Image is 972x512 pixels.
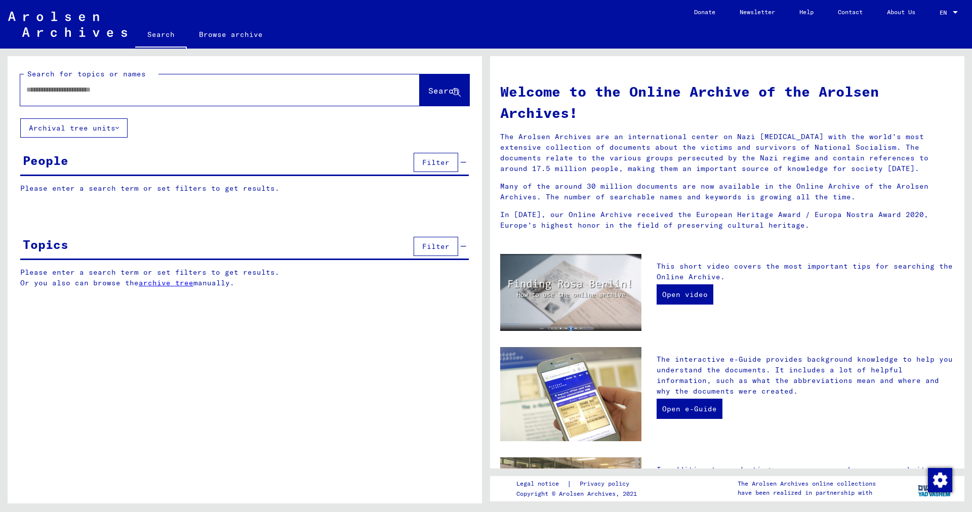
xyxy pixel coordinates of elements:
img: Arolsen_neg.svg [8,12,127,37]
button: Filter [414,153,458,172]
p: have been realized in partnership with [738,488,876,497]
p: Please enter a search term or set filters to get results. Or you also can browse the manually. [20,267,469,288]
a: Search [135,22,187,49]
a: Open video [657,284,713,305]
a: Privacy policy [572,479,641,489]
span: Filter [422,158,450,167]
img: eguide.jpg [500,347,641,441]
p: Please enter a search term or set filters to get results. [20,183,469,194]
a: archive tree [139,278,193,287]
p: In [DATE], our Online Archive received the European Heritage Award / Europa Nostra Award 2020, Eu... [500,209,954,231]
div: People [23,151,68,169]
button: Archival tree units [20,118,128,138]
p: The Arolsen Archives online collections [738,479,876,488]
a: Open e-Guide [657,399,722,419]
p: The interactive e-Guide provides background knowledge to help you understand the documents. It in... [657,354,954,397]
a: Legal notice [516,479,567,489]
mat-label: Search for topics or names [27,69,146,78]
p: The Arolsen Archives are an international center on Nazi [MEDICAL_DATA] with the world’s most ext... [500,132,954,174]
p: Many of the around 30 million documents are now available in the Online Archive of the Arolsen Ar... [500,181,954,202]
div: Change consent [927,467,952,492]
h1: Welcome to the Online Archive of the Arolsen Archives! [500,81,954,123]
div: Topics [23,235,68,253]
span: EN [940,9,951,16]
span: Filter [422,242,450,251]
span: Search [428,86,459,96]
a: Browse archive [187,22,275,47]
img: video.jpg [500,254,641,331]
img: yv_logo.png [916,476,954,501]
p: This short video covers the most important tips for searching the Online Archive. [657,261,954,282]
div: | [516,479,641,489]
p: Copyright © Arolsen Archives, 2021 [516,489,641,498]
button: Filter [414,237,458,256]
p: In addition to conducting your own research, you can submit inquiries to the Arolsen Archives. No... [657,464,954,507]
img: Change consent [928,468,952,492]
button: Search [420,74,469,106]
